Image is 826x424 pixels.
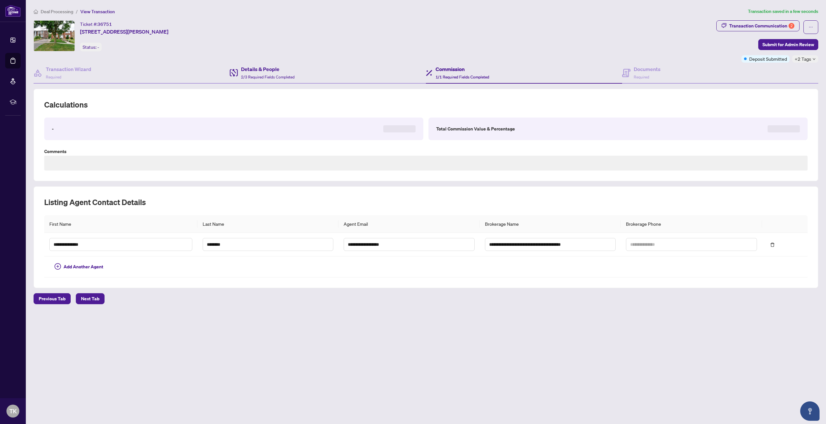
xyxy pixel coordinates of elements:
span: Previous Tab [39,294,65,304]
th: Brokerage Name [480,215,621,233]
span: Required [46,75,61,79]
div: 2 [789,23,794,29]
span: - [97,44,99,50]
th: First Name [44,215,197,233]
h2: Listing Agent Contact Details [44,197,808,207]
h4: Documents [634,65,660,73]
span: Add Another Agent [64,263,103,270]
button: Add Another Agent [49,262,108,272]
span: Next Tab [81,294,99,304]
span: TK [9,407,17,416]
span: plus-circle [55,263,61,270]
th: Last Name [197,215,338,233]
button: Open asap [800,401,820,421]
label: - [52,125,54,132]
div: Ticket #: [80,20,112,28]
button: Submit for Admin Review [758,39,818,50]
h4: Details & People [241,65,295,73]
img: IMG-W12062237_1.jpg [34,21,75,51]
span: View Transaction [80,9,115,15]
h4: Commission [436,65,489,73]
span: Deal Processing [41,9,73,15]
label: Total Commission Value & Percentage [436,125,515,132]
span: 2/3 Required Fields Completed [241,75,295,79]
span: Submit for Admin Review [762,39,814,50]
span: +2 Tags [795,55,811,63]
div: Status: [80,43,102,51]
label: Comments [44,148,808,155]
span: Required [634,75,649,79]
span: delete [770,243,775,247]
span: Deposit Submitted [749,55,787,62]
div: Transaction Communication [729,21,794,31]
img: logo [5,5,21,17]
h4: Transaction Wizard [46,65,91,73]
li: / [76,8,78,15]
h2: Calculations [44,99,808,110]
article: Transaction saved in a few seconds [748,8,818,15]
span: home [34,9,38,14]
button: Next Tab [76,293,105,304]
span: down [812,57,816,61]
span: 36751 [97,21,112,27]
button: Transaction Communication2 [716,20,800,31]
button: Previous Tab [34,293,71,304]
span: ellipsis [809,25,813,29]
th: Brokerage Phone [621,215,762,233]
th: Agent Email [338,215,479,233]
span: [STREET_ADDRESS][PERSON_NAME] [80,28,168,36]
span: 1/1 Required Fields Completed [436,75,489,79]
